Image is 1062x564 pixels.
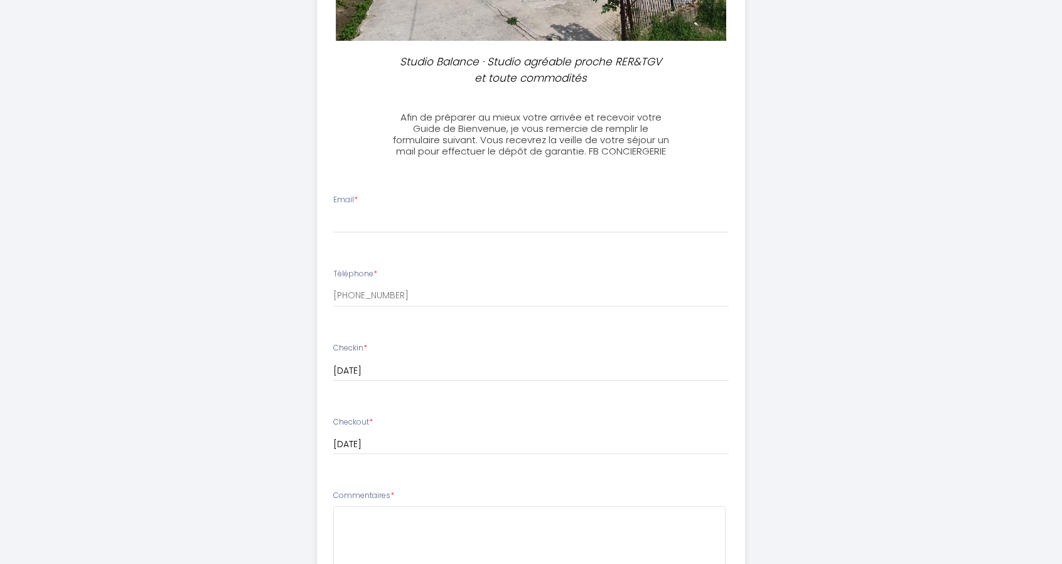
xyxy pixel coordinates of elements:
[333,342,367,354] label: Checkin
[391,112,670,157] h3: Afin de préparer au mieux votre arrivée et recevoir votre Guide de Bienvenue, je vous remercie de...
[333,416,373,428] label: Checkout
[333,268,377,280] label: Téléphone
[397,53,665,87] p: Studio Balance · Studio agréable proche RER&TGV et toute commodités
[333,490,394,502] label: Commentaires
[333,194,358,206] label: Email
